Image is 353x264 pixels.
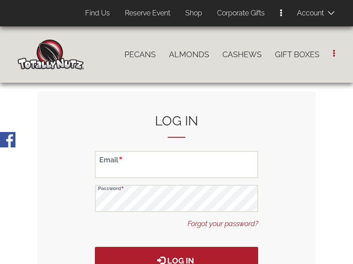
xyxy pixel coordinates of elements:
input: Email [95,151,258,178]
a: Reserve Event [118,5,177,22]
a: Almonds [162,45,216,64]
a: Gift Boxes [268,45,326,64]
h2: Log in [95,114,258,138]
a: Cashews [216,45,268,64]
a: Pecans [118,45,162,64]
a: Find Us [79,5,116,22]
a: Shop [179,5,209,22]
a: Forgot your password? [188,219,258,229]
a: Corporate Gifts [210,5,271,22]
img: Home [18,40,84,70]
